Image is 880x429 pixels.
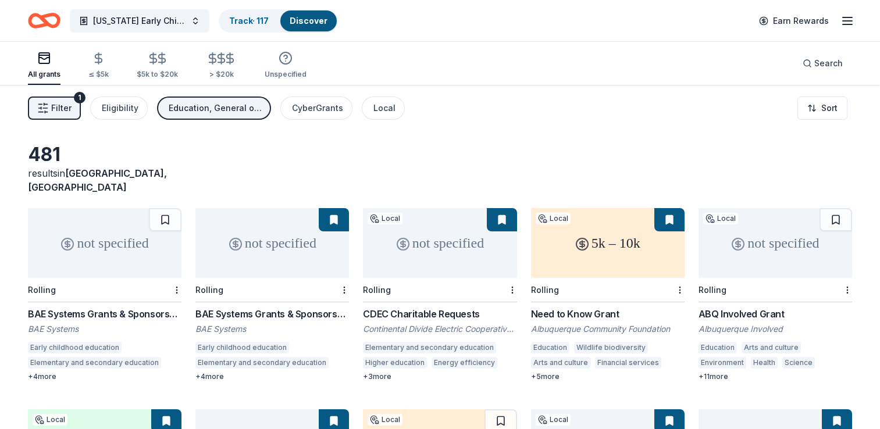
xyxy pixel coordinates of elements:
[28,7,60,34] a: Home
[195,208,349,381] a: not specifiedRollingBAE Systems Grants & SponsorshipsBAE SystemsEarly childhood educationElementa...
[814,56,843,70] span: Search
[28,70,60,79] div: All grants
[574,342,648,353] div: Wildlife biodiversity
[28,208,181,381] a: not specifiedRollingBAE Systems Grants & SponsorshipsBAE SystemsEarly childhood educationElementa...
[363,307,516,321] div: CDEC Charitable Requests
[51,101,72,115] span: Filter
[363,342,496,353] div: Elementary and secondary education
[536,414,571,426] div: Local
[821,101,838,115] span: Sort
[74,92,85,103] div: 1
[793,52,852,75] button: Search
[531,307,685,321] div: Need to Know Grant
[206,47,237,85] button: > $20k
[699,342,737,353] div: Education
[595,357,661,369] div: Financial services
[742,342,801,353] div: Arts and culture
[90,96,148,120] button: Eligibility
[531,208,685,278] div: 5k – 10k
[699,208,852,278] div: not specified
[362,96,405,120] button: Local
[229,16,269,26] a: Track· 117
[536,213,571,224] div: Local
[703,213,738,224] div: Local
[363,208,516,381] a: not specifiedLocalRollingCDEC Charitable RequestsContinental Divide Electric Cooperative Inc.Elem...
[195,323,349,335] div: BAE Systems
[33,414,67,426] div: Local
[28,167,167,193] span: in
[531,372,685,381] div: + 5 more
[797,96,847,120] button: Sort
[368,213,402,224] div: Local
[93,14,186,28] span: [US_STATE] Early Childhood Education
[751,357,778,369] div: Health
[28,166,181,194] div: results
[28,285,56,295] div: Rolling
[169,101,262,115] div: Education, General operations, Projects & programming, Conference, Training and capacity building
[28,357,161,369] div: Elementary and secondary education
[70,9,209,33] button: [US_STATE] Early Childhood Education
[531,285,559,295] div: Rolling
[699,357,746,369] div: Environment
[28,47,60,85] button: All grants
[195,285,223,295] div: Rolling
[137,47,178,85] button: $5k to $20k
[280,96,352,120] button: CyberGrants
[531,342,569,353] div: Education
[195,342,289,353] div: Early childhood education
[195,372,349,381] div: + 4 more
[531,323,685,335] div: Albuquerque Community Foundation
[157,96,271,120] button: Education, General operations, Projects & programming, Conference, Training and capacity building
[363,372,516,381] div: + 3 more
[363,357,427,369] div: Higher education
[219,9,338,33] button: Track· 117Discover
[292,101,343,115] div: CyberGrants
[28,342,122,353] div: Early childhood education
[782,357,815,369] div: Science
[531,357,590,369] div: Arts and culture
[432,357,497,369] div: Energy efficiency
[195,357,329,369] div: Elementary and secondary education
[363,323,516,335] div: Continental Divide Electric Cooperative Inc.
[137,70,178,79] div: $5k to $20k
[102,101,138,115] div: Eligibility
[28,96,81,120] button: Filter1
[290,16,327,26] a: Discover
[531,208,685,381] a: 5k – 10kLocalRollingNeed to Know GrantAlbuquerque Community FoundationEducationWildlife biodivers...
[368,414,402,426] div: Local
[28,372,181,381] div: + 4 more
[28,208,181,278] div: not specified
[265,70,307,79] div: Unspecified
[195,307,349,321] div: BAE Systems Grants & Sponsorships
[28,167,167,193] span: [GEOGRAPHIC_DATA], [GEOGRAPHIC_DATA]
[265,47,307,85] button: Unspecified
[699,285,726,295] div: Rolling
[699,372,852,381] div: + 11 more
[699,323,852,335] div: Albuquerque Involved
[363,285,391,295] div: Rolling
[206,70,237,79] div: > $20k
[363,208,516,278] div: not specified
[373,101,396,115] div: Local
[752,10,836,31] a: Earn Rewards
[28,143,181,166] div: 481
[699,307,852,321] div: ABQ Involved Grant
[88,70,109,79] div: ≤ $5k
[28,307,181,321] div: BAE Systems Grants & Sponsorships
[699,208,852,381] a: not specifiedLocalRollingABQ Involved GrantAlbuquerque InvolvedEducationArts and cultureEnvironme...
[88,47,109,85] button: ≤ $5k
[28,323,181,335] div: BAE Systems
[195,208,349,278] div: not specified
